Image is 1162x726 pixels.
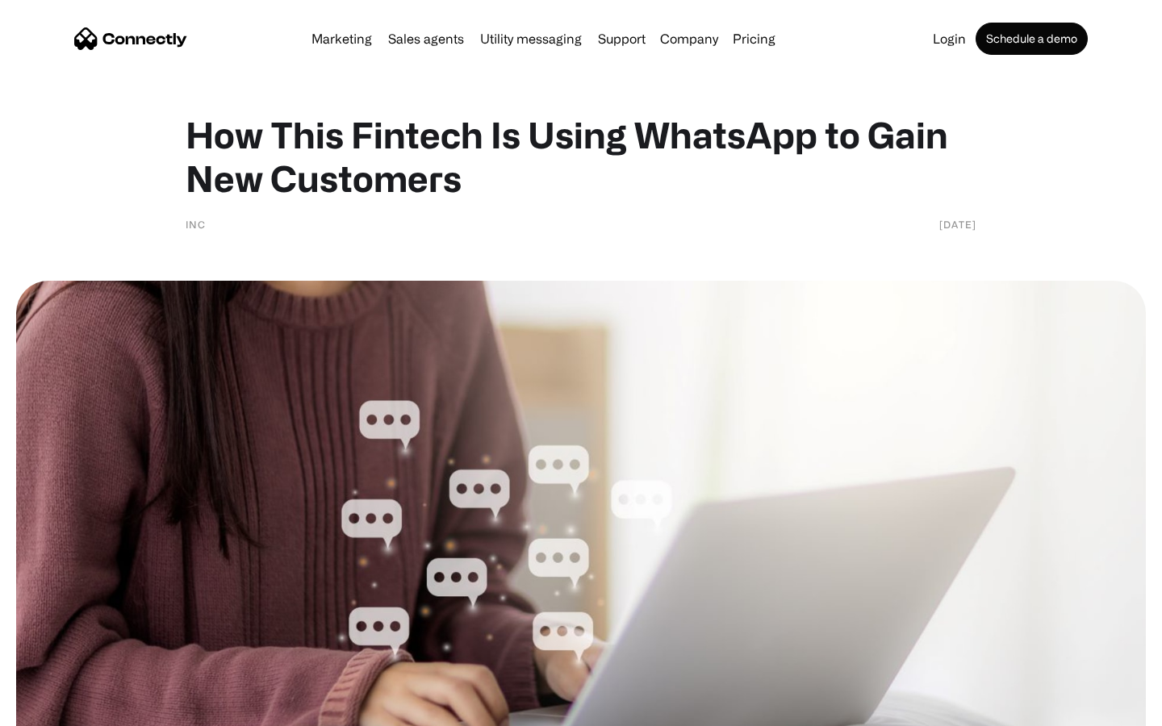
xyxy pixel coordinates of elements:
[474,32,588,45] a: Utility messaging
[382,32,470,45] a: Sales agents
[726,32,782,45] a: Pricing
[926,32,972,45] a: Login
[186,216,206,232] div: INC
[660,27,718,50] div: Company
[591,32,652,45] a: Support
[16,698,97,720] aside: Language selected: English
[305,32,378,45] a: Marketing
[32,698,97,720] ul: Language list
[976,23,1088,55] a: Schedule a demo
[939,216,976,232] div: [DATE]
[186,113,976,200] h1: How This Fintech Is Using WhatsApp to Gain New Customers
